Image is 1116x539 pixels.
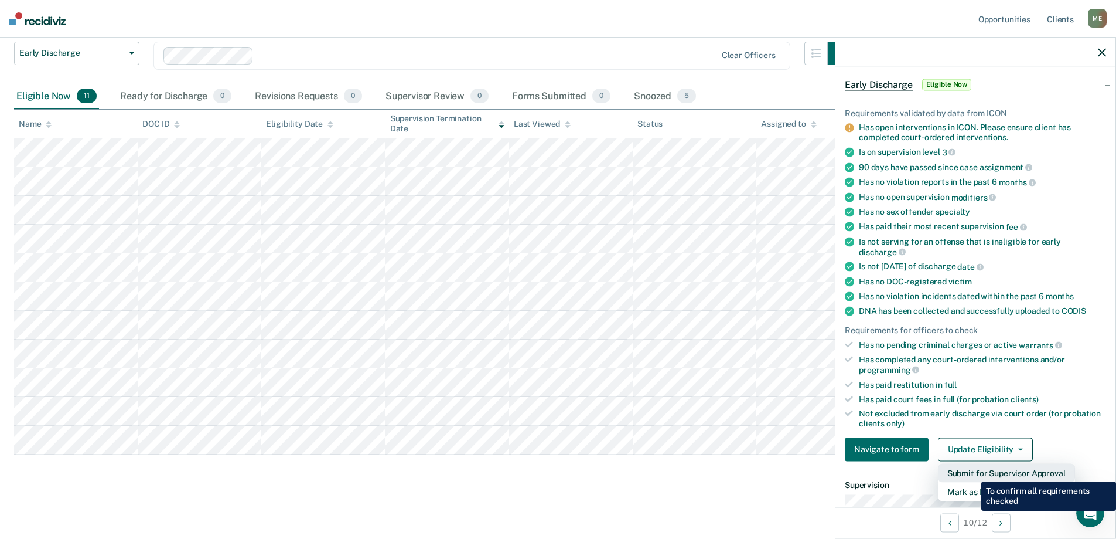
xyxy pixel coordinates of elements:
[1046,291,1074,300] span: months
[632,84,698,110] div: Snoozed
[999,177,1036,187] span: months
[14,84,99,110] div: Eligible Now
[948,276,972,286] span: victim
[845,480,1106,490] dt: Supervision
[859,394,1106,404] div: Has paid court fees in full (for probation
[252,84,364,110] div: Revisions Requests
[936,207,970,216] span: specialty
[845,438,933,461] a: Navigate to form link
[944,379,957,389] span: full
[390,114,504,134] div: Supervision Termination Date
[942,147,956,157] span: 3
[859,222,1106,232] div: Has paid their most recent supervision
[77,89,97,104] span: 11
[266,119,333,129] div: Eligibility Date
[992,513,1011,532] button: Next Opportunity
[213,89,231,104] span: 0
[592,89,610,104] span: 0
[951,192,996,202] span: modifiers
[922,79,972,90] span: Eligible Now
[514,119,571,129] div: Last Viewed
[19,119,52,129] div: Name
[118,84,234,110] div: Ready for Discharge
[1088,9,1107,28] div: M E
[859,355,1106,375] div: Has completed any court-ordered interventions and/or
[845,79,913,90] span: Early Discharge
[9,12,66,25] img: Recidiviz
[940,513,959,532] button: Previous Opportunity
[980,162,1032,172] span: assignment
[859,365,919,374] span: programming
[859,291,1106,301] div: Has no violation incidents dated within the past 6
[859,147,1106,157] div: Is on supervision level
[1006,222,1027,232] span: fee
[677,89,696,104] span: 5
[637,119,663,129] div: Status
[1062,306,1086,315] span: CODIS
[859,276,1106,286] div: Has no DOC-registered
[859,247,906,256] span: discharge
[938,438,1033,461] button: Update Eligibility
[859,340,1106,350] div: Has no pending criminal charges or active
[383,84,492,110] div: Supervisor Review
[510,84,613,110] div: Forms Submitted
[859,236,1106,256] div: Is not serving for an offense that is ineligible for early
[859,192,1106,202] div: Has no open supervision
[835,507,1115,538] div: 10 / 12
[470,89,489,104] span: 0
[938,463,1075,482] button: Submit for Supervisor Approval
[1076,499,1104,527] iframe: Intercom live chat
[859,409,1106,429] div: Not excluded from early discharge via court order (for probation clients
[1019,340,1062,350] span: warrants
[19,48,125,58] span: Early Discharge
[859,262,1106,272] div: Is not [DATE] of discharge
[938,482,1075,501] button: Mark as Ineligible
[845,438,929,461] button: Navigate to form
[859,177,1106,188] div: Has no violation reports in the past 6
[835,66,1115,103] div: Early DischargeEligible Now
[957,262,983,272] span: date
[344,89,362,104] span: 0
[859,379,1106,389] div: Has paid restitution in
[845,108,1106,118] div: Requirements validated by data from ICON
[859,162,1106,172] div: 90 days have passed since case
[761,119,816,129] div: Assigned to
[722,50,776,60] div: Clear officers
[859,123,1106,143] div: Has open interventions in ICON. Please ensure client has completed court-ordered interventions.
[859,207,1106,217] div: Has no sex offender
[1011,394,1039,404] span: clients)
[142,119,180,129] div: DOC ID
[886,419,905,428] span: only)
[859,306,1106,316] div: DNA has been collected and successfully uploaded to
[845,325,1106,335] div: Requirements for officers to check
